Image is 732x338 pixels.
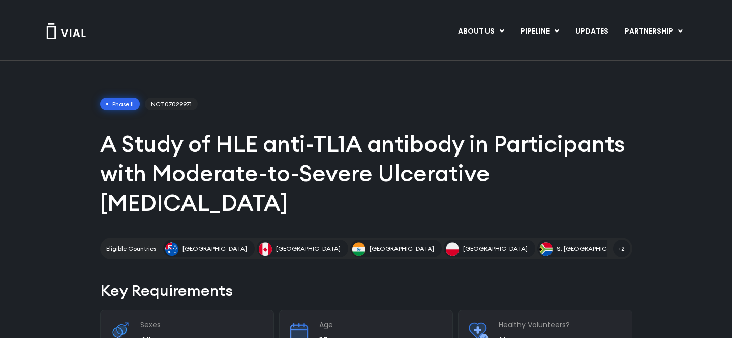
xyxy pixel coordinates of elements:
[463,244,528,253] span: [GEOGRAPHIC_DATA]
[512,23,567,40] a: PIPELINEMenu Toggle
[617,23,691,40] a: PARTNERSHIPMenu Toggle
[145,98,198,111] span: NCT07029971
[319,320,442,329] h3: Age
[106,244,156,253] h2: Eligible Countries
[539,242,553,256] img: S. Africa
[613,240,630,257] span: +2
[370,244,434,253] span: [GEOGRAPHIC_DATA]
[557,244,628,253] span: S. [GEOGRAPHIC_DATA]
[499,320,622,329] h3: Healthy Volunteers?
[446,242,459,256] img: Poland
[276,244,341,253] span: [GEOGRAPHIC_DATA]
[100,98,140,111] span: Phase II
[567,23,616,40] a: UPDATES
[259,242,272,256] img: Canada
[450,23,512,40] a: ABOUT USMenu Toggle
[182,244,247,253] span: [GEOGRAPHIC_DATA]
[100,129,632,218] h1: A Study of HLE anti-TL1A antibody in Participants with Moderate-to-Severe Ulcerative [MEDICAL_DATA]
[165,242,178,256] img: Australia
[100,280,632,301] h2: Key Requirements
[46,23,86,39] img: Vial Logo
[352,242,365,256] img: India
[140,320,263,329] h3: Sexes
